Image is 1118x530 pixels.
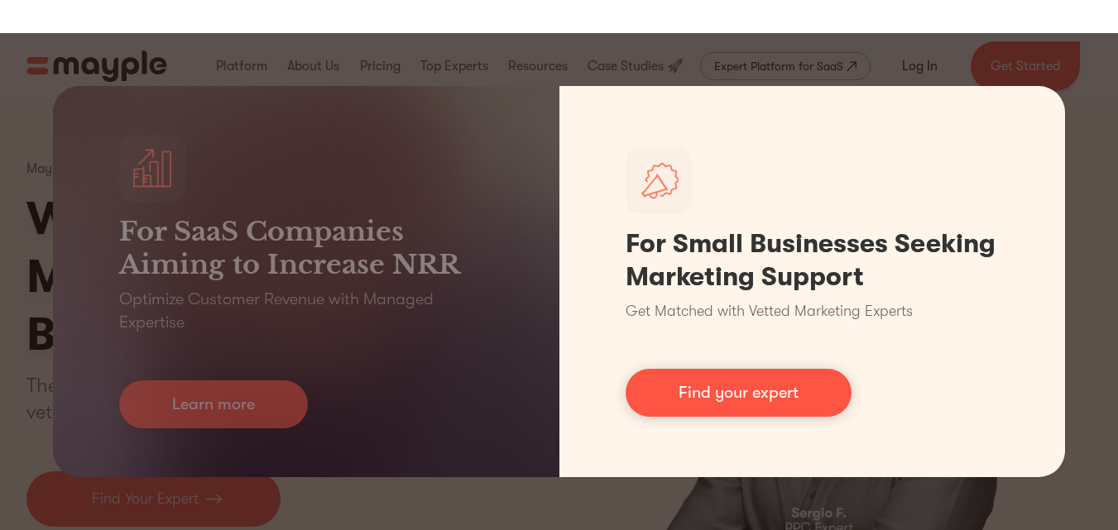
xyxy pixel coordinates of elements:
[626,300,913,322] p: Get Matched with Vetted Marketing Experts
[119,288,493,334] p: Optimize Customer Revenue with Managed Expertise
[626,369,852,417] a: Find your expert
[119,215,493,281] h3: For SaaS Companies Aiming to Increase NRR
[626,227,1000,294] h1: For Small Businesses Seeking Marketing Support
[119,380,308,428] a: Learn more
